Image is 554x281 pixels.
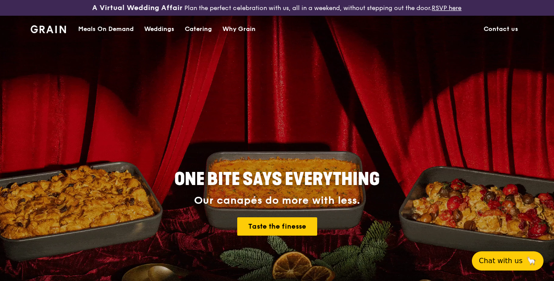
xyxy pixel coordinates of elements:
[237,217,317,236] a: Taste the finesse
[139,16,180,42] a: Weddings
[120,195,434,207] div: Our canapés do more with less.
[222,16,256,42] div: Why Grain
[432,4,461,12] a: RSVP here
[478,16,523,42] a: Contact us
[479,256,523,266] span: Chat with us
[144,16,174,42] div: Weddings
[78,16,134,42] div: Meals On Demand
[180,16,217,42] a: Catering
[174,169,380,190] span: ONE BITE SAYS EVERYTHING
[217,16,261,42] a: Why Grain
[31,25,66,33] img: Grain
[185,16,212,42] div: Catering
[92,3,183,12] h3: A Virtual Wedding Affair
[472,251,544,271] button: Chat with us🦙
[526,256,537,266] span: 🦙
[31,15,66,41] a: GrainGrain
[92,3,461,12] div: Plan the perfect celebration with us, all in a weekend, without stepping out the door.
